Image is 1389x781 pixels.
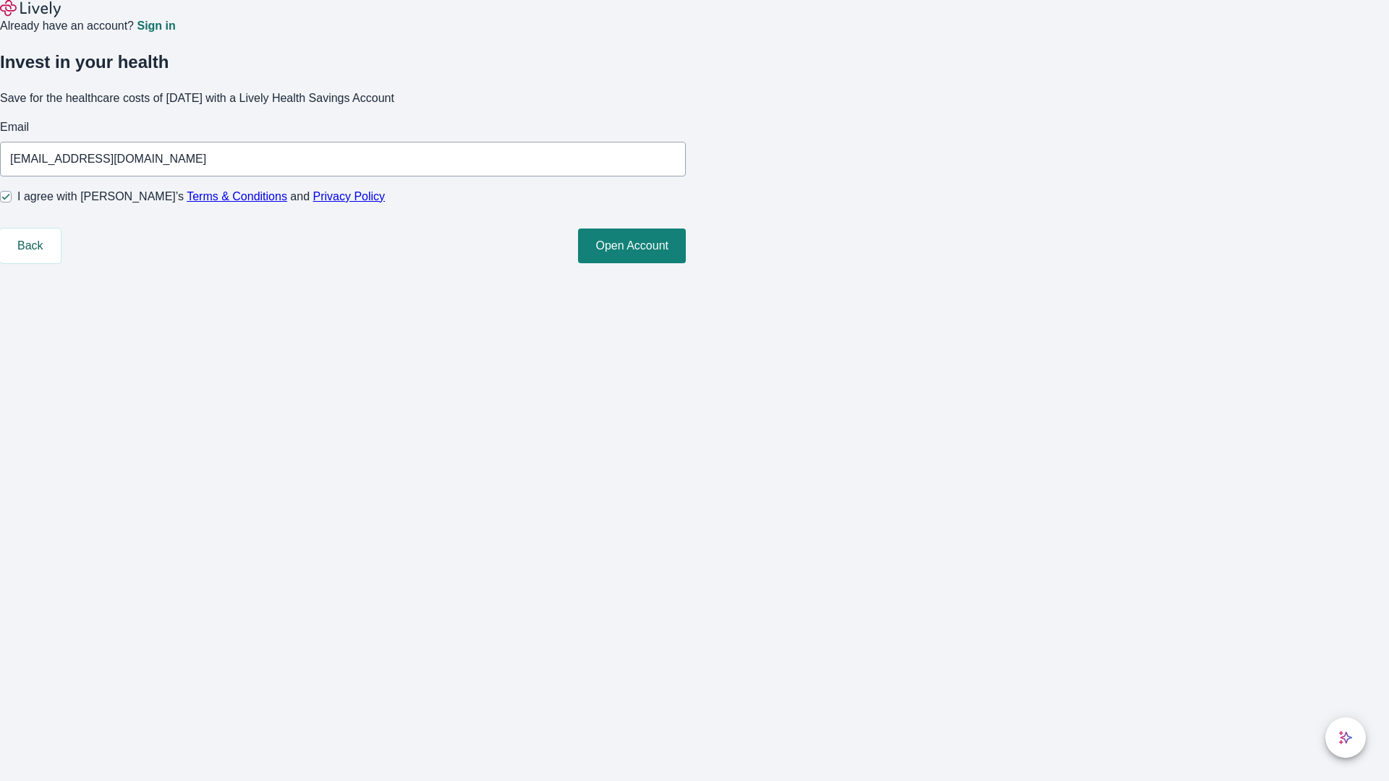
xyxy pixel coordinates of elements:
svg: Lively AI Assistant [1338,730,1353,745]
a: Sign in [137,20,175,32]
button: Open Account [578,229,686,263]
button: chat [1325,717,1366,758]
span: I agree with [PERSON_NAME]’s and [17,188,385,205]
a: Terms & Conditions [187,190,287,202]
a: Privacy Policy [313,190,386,202]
